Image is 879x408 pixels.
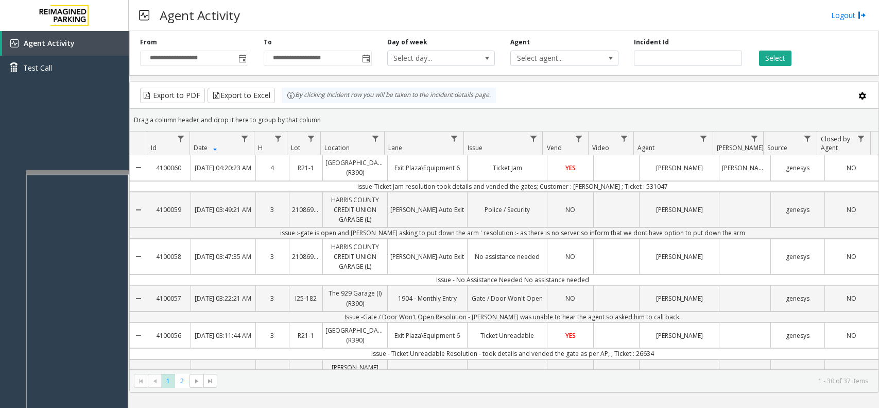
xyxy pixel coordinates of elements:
[189,374,203,388] span: Go to the next page
[323,155,387,180] a: [GEOGRAPHIC_DATA] (R390)
[831,10,866,21] a: Logout
[388,202,467,217] a: [PERSON_NAME] Auto Exit
[191,291,255,306] a: [DATE] 03:22:21 AM
[468,249,547,264] a: No assistance needed
[130,282,147,315] a: Collapse Details
[151,143,157,152] span: Id
[324,143,350,152] span: Location
[388,249,467,264] a: [PERSON_NAME] Auto Exit
[130,151,147,184] a: Collapse Details
[565,205,575,214] span: NO
[771,365,824,380] a: genesys
[154,3,245,28] h3: Agent Activity
[640,249,719,264] a: [PERSON_NAME]
[640,160,719,175] a: [PERSON_NAME]
[147,249,191,264] a: 4100058
[468,328,547,343] a: Ticket Unreadable
[388,143,402,152] span: Lane
[291,143,300,152] span: Lot
[825,328,878,343] a: NO
[208,88,275,103] button: Export to Excel
[526,132,540,145] a: Issue Filter Menu
[565,164,576,172] span: YES
[565,294,575,303] span: NO
[130,188,147,232] a: Collapse Details
[264,38,272,47] label: To
[289,249,322,264] a: 21086900
[256,365,289,380] a: 2
[825,291,878,306] a: NO
[271,132,285,145] a: H Filter Menu
[547,291,593,306] a: NO
[360,51,371,66] span: Toggle popup
[175,374,189,388] span: Page 2
[238,132,252,145] a: Date Filter Menu
[130,132,878,369] div: Data table
[388,51,473,66] span: Select day...
[547,249,593,264] a: NO
[825,365,878,380] a: NO
[130,111,878,129] div: Drag a column header and drop it here to group by that column
[640,365,719,380] a: [PERSON_NAME]
[206,377,214,385] span: Go to the last page
[717,143,764,152] span: [PERSON_NAME]
[719,160,770,175] a: [PERSON_NAME]
[388,291,467,306] a: 1904 - Monthly Entry
[10,39,19,47] img: 'icon'
[847,331,856,340] span: NO
[289,291,322,306] a: I25-182
[323,360,387,385] a: [PERSON_NAME] Town (L)
[147,365,191,380] a: 4100055
[468,291,547,306] a: Gate / Door Won't Open
[565,252,575,261] span: NO
[24,38,75,48] span: Agent Activity
[696,132,710,145] a: Agent Filter Menu
[510,38,530,47] label: Agent
[256,291,289,306] a: 3
[468,143,482,152] span: Issue
[547,328,593,343] a: YES
[547,365,593,380] a: YES
[147,312,878,322] td: Issue -Gate / Door Won't Open Resolution - [PERSON_NAME] was unable to hear the agent so asked hi...
[289,202,322,217] a: 21086900
[147,160,191,175] a: 4100060
[637,143,654,152] span: Agent
[617,132,631,145] a: Video Filter Menu
[825,160,878,175] a: NO
[747,132,761,145] a: Parker Filter Menu
[191,202,255,217] a: [DATE] 03:49:21 AM
[323,323,387,348] a: [GEOGRAPHIC_DATA] (R390)
[23,62,52,73] span: Test Call
[368,132,382,145] a: Location Filter Menu
[719,365,770,380] a: [PERSON_NAME]
[771,291,824,306] a: genesys
[289,365,322,380] a: L21088000
[640,328,719,343] a: [PERSON_NAME]
[130,235,147,279] a: Collapse Details
[147,202,191,217] a: 4100059
[323,286,387,311] a: The 929 Garage (I) (R390)
[847,294,856,303] span: NO
[572,132,586,145] a: Vend Filter Menu
[847,205,856,214] span: NO
[825,202,878,217] a: NO
[801,132,815,145] a: Source Filter Menu
[468,202,547,217] a: Police / Security
[140,38,157,47] label: From
[289,160,322,175] a: R21-1
[191,160,255,175] a: [DATE] 04:20:23 AM
[147,274,878,285] td: Issue - No Assistance Needed No assistance needed
[147,348,878,359] td: Issue - Ticket Unreadable Resolution - took details and vended the gate as per AP, ; Ticket : 26634
[565,368,576,377] span: YES
[640,202,719,217] a: [PERSON_NAME]
[821,135,850,152] span: Closed by Agent
[771,328,824,343] a: genesys
[236,51,248,66] span: Toggle popup
[847,368,856,377] span: NO
[771,249,824,264] a: genesys
[511,51,596,66] span: Select agent...
[468,160,547,175] a: Ticket Jam
[767,143,787,152] span: Source
[147,227,878,238] td: issue :-gate is open and [PERSON_NAME] asking to put down the arm ' resolution :- as there is no ...
[191,249,255,264] a: [DATE] 03:47:35 AM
